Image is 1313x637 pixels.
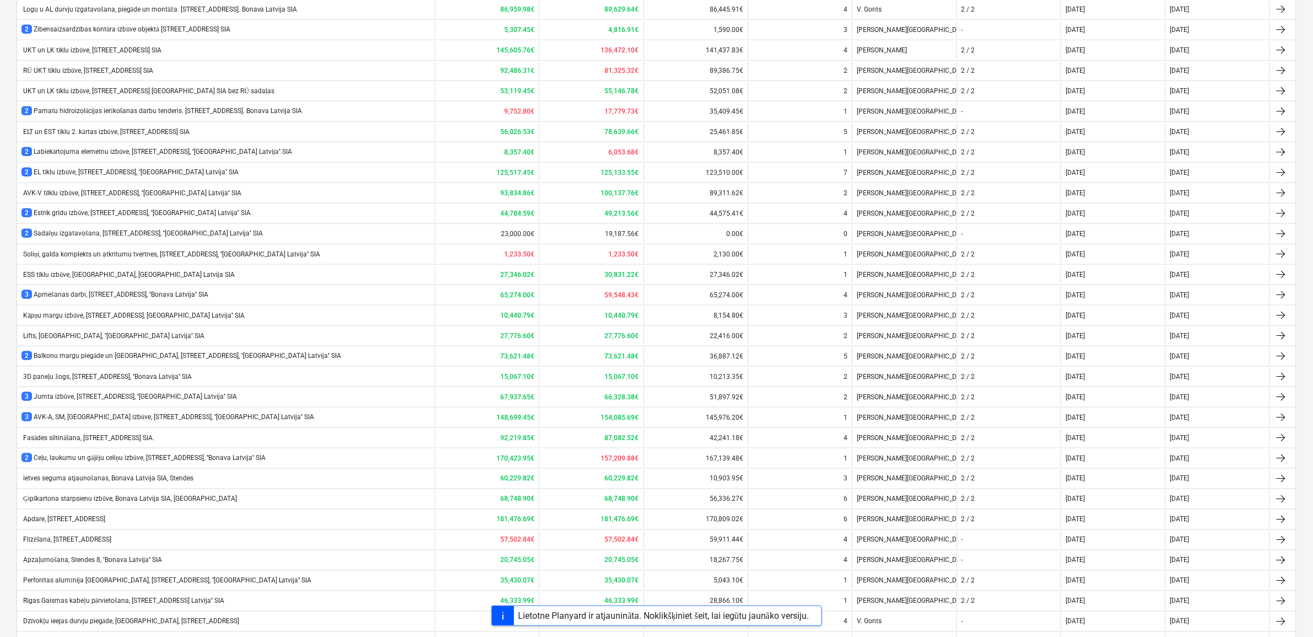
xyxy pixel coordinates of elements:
[605,577,639,585] b: 35,430.07€
[961,87,975,95] div: 2 / 2
[1066,332,1085,340] div: [DATE]
[1170,495,1190,503] div: [DATE]
[500,475,534,483] b: 60,229.82€
[644,307,748,324] div: 8,154.80€
[644,205,748,222] div: 44,575.41€
[500,536,534,544] b: 57,502.84€
[609,250,639,258] b: 1,233.50€
[1170,393,1190,401] div: [DATE]
[21,147,32,156] span: 2
[496,454,534,462] b: 170,423.95€
[1066,495,1085,503] div: [DATE]
[605,210,639,217] b: 49,213.56€
[961,393,975,401] div: 2 / 2
[961,148,975,156] div: 2 / 2
[844,516,847,523] div: 6
[1066,189,1085,197] div: [DATE]
[852,62,956,79] div: [PERSON_NAME][GEOGRAPHIC_DATA]
[644,286,748,304] div: 65,274.00€
[1170,210,1190,217] div: [DATE]
[852,143,956,161] div: [PERSON_NAME][GEOGRAPHIC_DATA]
[500,556,534,564] b: 20,745.05€
[605,312,639,319] b: 10,440.79€
[852,409,956,426] div: [PERSON_NAME][GEOGRAPHIC_DATA]
[644,266,748,283] div: 27,346.02€
[21,453,32,462] span: 2
[852,307,956,324] div: [PERSON_NAME][GEOGRAPHIC_DATA]
[605,291,639,299] b: 59,548.43€
[605,536,639,544] b: 57,502.84€
[605,434,639,442] b: 87,082.52€
[961,475,975,483] div: 2 / 2
[844,271,847,279] div: 1
[496,516,534,523] b: 181,476.69€
[21,106,302,116] div: Pamatu hidroizolācijas ierīkošanas darbu tenderis. [STREET_ADDRESS]. Bonava Latvija SIA
[644,164,748,181] div: 123,510.00€
[961,332,975,340] div: 2 / 2
[500,189,534,197] b: 93,834.86€
[852,511,956,528] div: [PERSON_NAME][GEOGRAPHIC_DATA]
[605,6,639,13] b: 89,629.64€
[21,290,32,299] span: 3
[21,250,320,259] div: Soliņi, galda komplekts un atkritumu tvertnes, [STREET_ADDRESS], ''[GEOGRAPHIC_DATA] Latvija'' SIA
[21,46,161,55] div: UKT un LK tīklu izbūve, [STREET_ADDRESS] SIA
[844,597,847,605] div: 1
[644,592,748,610] div: 28,866.10€
[644,143,748,161] div: 8,357.40€
[1170,434,1190,442] div: [DATE]
[500,495,534,503] b: 68,748.90€
[644,449,748,467] div: 167,139.48€
[500,271,534,279] b: 27,346.02€
[644,409,748,426] div: 145,976.20€
[1066,434,1085,442] div: [DATE]
[21,208,32,217] span: 2
[644,41,748,59] div: 141,437.83€
[1170,454,1190,462] div: [DATE]
[518,611,809,621] div: Lietotne Planyard ir atjaunināta. Noklikšķiniet šeit, lai iegūtu jaunāko versiju.
[500,597,534,605] b: 46,333.99€
[844,189,847,197] div: 2
[644,470,748,488] div: 10,903.95€
[1170,128,1190,136] div: [DATE]
[21,332,204,340] div: Lifts, [GEOGRAPHIC_DATA], ''[GEOGRAPHIC_DATA] Latvija'' SIA
[844,210,847,217] div: 4
[844,414,847,421] div: 1
[1066,516,1085,523] div: [DATE]
[844,128,847,136] div: 5
[21,453,266,463] div: Ceļu, laukumu un gājēju celiņu izbūve, [STREET_ADDRESS], ''Bonava Latvija'' SIA
[852,21,956,39] div: [PERSON_NAME][GEOGRAPHIC_DATA]
[644,511,748,528] div: 170,809.02€
[1066,67,1085,74] div: [DATE]
[852,449,956,467] div: [PERSON_NAME][GEOGRAPHIC_DATA]
[961,516,975,523] div: 2 / 2
[844,312,847,319] div: 3
[644,82,748,100] div: 52,051.08€
[1170,597,1190,605] div: [DATE]
[852,41,956,59] div: [PERSON_NAME]
[852,103,956,120] div: [PERSON_NAME][GEOGRAPHIC_DATA]
[852,164,956,181] div: [PERSON_NAME][GEOGRAPHIC_DATA]
[21,495,237,504] div: Ģipškartona starpsienu izbūve, Bonava Latvija SIA, [GEOGRAPHIC_DATA]
[1170,26,1190,34] div: [DATE]
[21,189,241,197] div: AVK-V tīlklu izbūve, [STREET_ADDRESS], ''[GEOGRAPHIC_DATA] Latvija'' SIA
[852,572,956,590] div: [PERSON_NAME][GEOGRAPHIC_DATA]
[605,352,639,360] b: 73,621.48€
[605,393,639,401] b: 66,328.38€
[844,250,847,258] div: 1
[852,470,956,488] div: [PERSON_NAME][GEOGRAPHIC_DATA]
[21,536,111,544] div: Flīzēšana, [STREET_ADDRESS]
[21,25,32,34] span: 2
[21,351,32,360] span: 2
[539,225,643,243] div: 19,187.56€
[644,572,748,590] div: 5,043.10€
[844,454,847,462] div: 1
[1170,169,1190,176] div: [DATE]
[961,495,975,503] div: 2 / 2
[601,46,639,54] b: 136,472.10€
[1170,475,1190,483] div: [DATE]
[1066,148,1085,156] div: [DATE]
[605,67,639,74] b: 81,325.32€
[961,230,963,238] div: -
[644,245,748,263] div: 2,130.00€
[500,352,534,360] b: 73,621.48€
